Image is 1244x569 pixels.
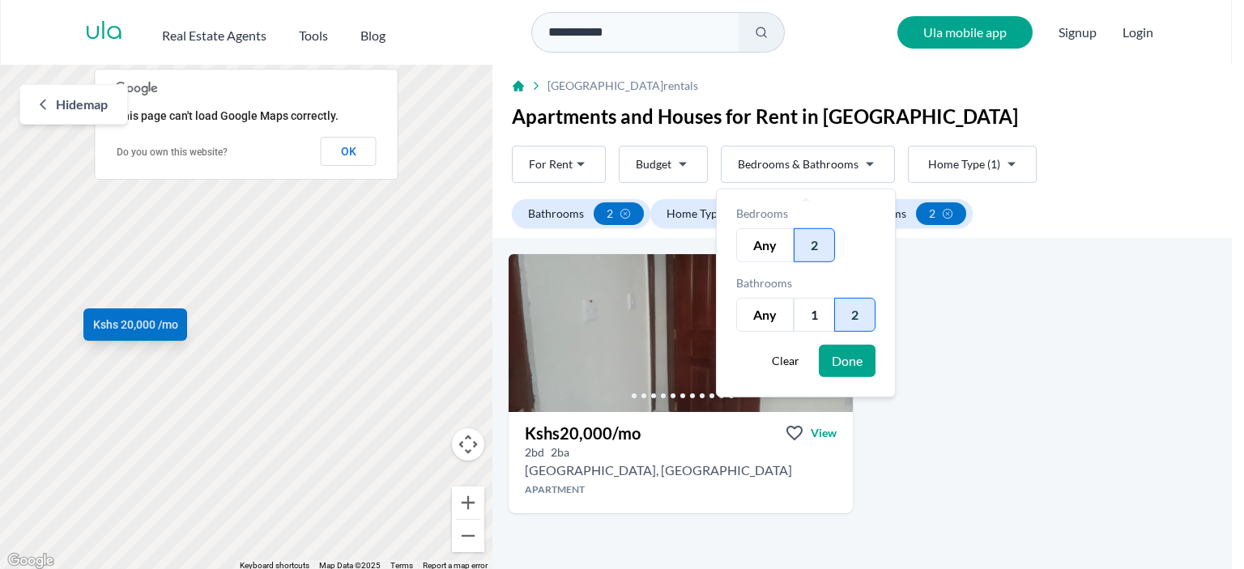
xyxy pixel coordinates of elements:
div: Bedrooms [736,206,875,222]
span: Clear [772,353,799,369]
div: Any [736,228,794,262]
div: 2 [794,228,835,262]
button: Done [819,345,875,377]
div: Any [736,298,794,332]
div: 2 [834,298,875,332]
div: Bathrooms [736,275,875,291]
div: 1 [794,298,834,332]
